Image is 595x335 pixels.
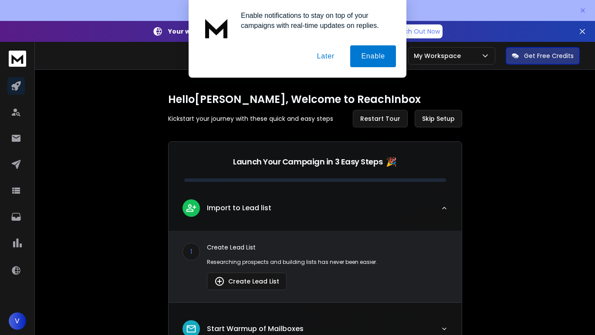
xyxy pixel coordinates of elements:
[186,202,197,213] img: lead
[183,243,200,260] div: 1
[169,192,462,231] button: leadImport to Lead list
[207,273,287,290] button: Create Lead List
[233,156,382,168] p: Launch Your Campaign in 3 Easy Steps
[199,10,234,45] img: notification icon
[169,231,462,302] div: leadImport to Lead list
[207,243,448,252] p: Create Lead List
[168,92,462,106] h1: Hello [PERSON_NAME] , Welcome to ReachInbox
[207,203,271,213] p: Import to Lead list
[9,312,26,330] button: V
[234,10,396,31] div: Enable notifications to stay on top of your campaigns with real-time updates on replies.
[168,114,333,123] p: Kickstart your journey with these quick and easy steps
[207,324,304,334] p: Start Warmup of Mailboxes
[186,323,197,335] img: lead
[207,259,448,266] p: Researching prospects and building lists has never been easier.
[353,110,408,127] button: Restart Tour
[350,45,396,67] button: Enable
[386,156,397,168] span: 🎉
[415,110,462,127] button: Skip Setup
[306,45,345,67] button: Later
[214,276,225,287] img: lead
[422,114,455,123] span: Skip Setup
